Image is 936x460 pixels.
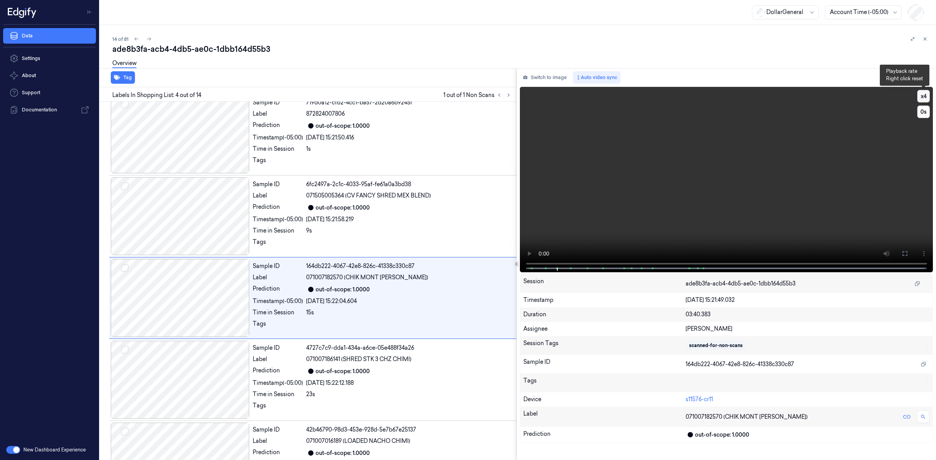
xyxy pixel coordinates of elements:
div: 1s [306,145,512,153]
div: Prediction [523,430,686,439]
button: Select row [121,100,129,108]
button: Tag [111,71,135,84]
div: ade8b3fa-acb4-4db5-ae0c-1dbb164d55b3 [112,44,930,55]
div: 03:40.383 [686,310,929,319]
button: Toggle Navigation [83,6,96,18]
div: out-of-scope: 1.0000 [695,431,749,439]
div: Label [253,192,303,200]
span: 071007182570 (CHIK MONT [PERSON_NAME]) [306,273,428,282]
div: out-of-scope: 1.0000 [316,286,370,294]
a: Data [3,28,96,44]
div: [DATE] 15:21:58.219 [306,215,512,224]
div: Session [523,277,686,290]
div: Timestamp (-05:00) [253,134,303,142]
div: Timestamp (-05:00) [253,379,303,387]
span: ade8b3fa-acb4-4db5-ae0c-1dbb164d55b3 [686,280,796,288]
div: [PERSON_NAME] [686,325,929,333]
div: out-of-scope: 1.0000 [316,367,370,375]
div: Duration [523,310,686,319]
div: Tags [253,238,303,250]
div: Label [253,110,303,118]
div: Sample ID [253,99,303,107]
div: Label [253,437,303,445]
span: 071007016189 (LOADED NACHO CHIMI) [306,437,410,445]
div: out-of-scope: 1.0000 [316,449,370,457]
div: [DATE] 15:22:12.188 [306,379,512,387]
div: Sample ID [253,262,303,270]
div: Tags [253,402,303,414]
div: 15s [306,308,512,317]
div: Label [523,410,686,424]
span: 14 of 81 [112,36,129,42]
button: 0s [917,106,930,118]
button: Switch to image [520,71,570,84]
span: 071007186141 (SHRED STK 3 CHZ CHIMI) [306,355,411,363]
span: Labels In Shopping List: 4 out of 14 [112,91,201,99]
div: [DATE] 15:21:49.032 [686,296,929,304]
div: Tags [253,156,303,169]
div: 4727c7c9-dda1-434a-a6ce-05e488f34a26 [306,344,512,352]
div: Prediction [253,121,303,130]
div: 719d0a12-cfb2-4cc1-ba57-2d20a6b9245f [306,99,512,107]
span: 071505005364 (CV FANCY SHRED MEX BLEND) [306,192,431,200]
div: [DATE] 15:21:50.416 [306,134,512,142]
div: Prediction [253,367,303,376]
div: Label [253,355,303,363]
div: Time in Session [253,390,303,398]
div: Timestamp (-05:00) [253,215,303,224]
div: out-of-scope: 1.0000 [316,204,370,212]
a: Settings [3,51,96,66]
div: Tags [523,377,686,389]
div: Sample ID [253,180,303,189]
div: 164db222-4067-42e8-826c-41338c330c87 [306,262,512,270]
span: 164db222-4067-42e8-826c-41338c330c87 [686,360,794,368]
div: Timestamp (-05:00) [253,297,303,305]
div: Prediction [253,448,303,458]
div: Assignee [523,325,686,333]
button: Select row [121,428,129,435]
button: Select row [121,182,129,190]
div: Timestamp [523,296,686,304]
div: Sample ID [253,426,303,434]
span: 071007182570 (CHIK MONT [PERSON_NAME]) [686,413,808,421]
button: x4 [917,90,930,102]
div: 42b46790-98d3-453e-928d-5e7b67e25137 [306,426,512,434]
button: Select row [121,346,129,354]
div: Sample ID [253,344,303,352]
div: out-of-scope: 1.0000 [316,122,370,130]
button: About [3,68,96,83]
div: Time in Session [253,227,303,235]
button: Auto video sync [573,71,620,84]
div: Sample ID [523,358,686,370]
div: 23s [306,390,512,398]
a: Support [3,85,96,100]
div: Prediction [253,203,303,212]
div: 6fc2497a-2c1c-4033-95af-fe61a0a3bd38 [306,180,512,189]
div: Time in Session [253,308,303,317]
div: [DATE] 15:22:04.604 [306,297,512,305]
div: scanned-for-non-scans [689,342,743,349]
span: 872824007806 [306,110,345,118]
button: Select row [121,264,129,272]
a: Overview [112,59,136,68]
div: Session Tags [523,339,686,352]
div: Tags [253,320,303,332]
div: 9s [306,227,512,235]
div: s11576-cr11 [686,395,929,404]
span: 1 out of 1 Non Scans [443,90,513,100]
div: Device [523,395,686,404]
div: Time in Session [253,145,303,153]
div: Label [253,273,303,282]
div: Prediction [253,285,303,294]
a: Documentation [3,102,96,118]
